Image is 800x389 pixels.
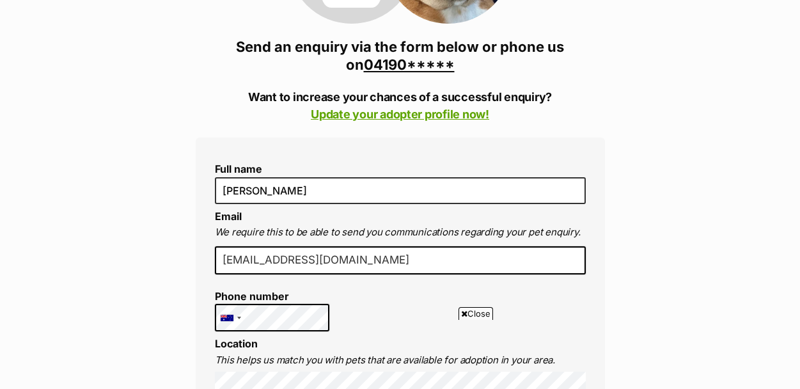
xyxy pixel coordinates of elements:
[459,307,493,320] span: Close
[196,88,605,123] p: Want to increase your chances of a successful enquiry?
[215,290,330,302] label: Phone number
[215,210,242,223] label: Email
[215,225,586,240] p: We require this to be able to send you communications regarding your pet enquiry.
[215,163,586,175] label: Full name
[216,305,245,331] div: Australia: +61
[215,177,586,204] input: E.g. Jimmy Chew
[196,38,605,74] h3: Send an enquiry via the form below or phone us on
[168,325,633,383] iframe: Advertisement
[311,107,489,121] a: Update your adopter profile now!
